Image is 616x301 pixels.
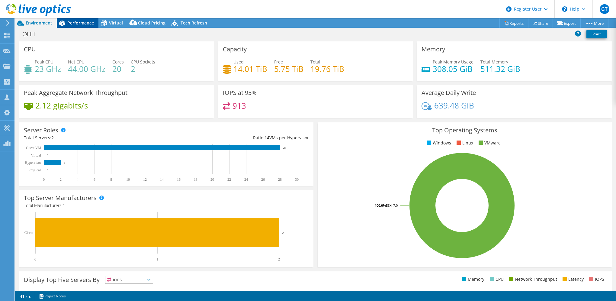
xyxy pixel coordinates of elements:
[112,59,124,65] span: Cores
[156,257,158,261] text: 1
[24,89,127,96] h3: Peak Aggregate Network Throughput
[16,292,35,300] a: 2
[47,169,48,172] text: 0
[488,276,504,283] li: CPU
[35,59,53,65] span: Peak CPU
[25,160,41,165] text: Hypervisor
[24,46,36,53] h3: CPU
[434,102,474,109] h4: 639.48 GiB
[24,127,58,134] h3: Server Roles
[94,177,95,182] text: 6
[233,66,267,72] h4: 14.01 TiB
[143,177,147,182] text: 12
[35,102,88,109] h4: 2.12 gigabits/s
[110,177,112,182] text: 8
[126,177,130,182] text: 10
[310,59,320,65] span: Total
[138,20,165,26] span: Cloud Pricing
[24,231,33,235] text: Cisco
[600,4,609,14] span: GT
[181,20,207,26] span: Tech Refresh
[43,177,45,182] text: 0
[105,276,153,283] span: IOPS
[223,46,247,53] h3: Capacity
[26,146,41,150] text: Guest VM
[35,66,61,72] h4: 23 GHz
[244,177,248,182] text: 24
[283,146,286,149] text: 28
[480,66,520,72] h4: 511.32 GiB
[265,135,269,141] span: 14
[425,140,451,146] li: Windows
[166,134,309,141] div: Ratio: VMs per Hypervisor
[223,89,257,96] h3: IOPS at 95%
[64,161,65,164] text: 2
[422,89,476,96] h3: Average Daily Write
[480,59,508,65] span: Total Memory
[24,134,166,141] div: Total Servers:
[51,135,54,141] span: 2
[210,177,214,182] text: 20
[160,177,164,182] text: 14
[131,66,155,72] h4: 2
[68,59,85,65] span: Net CPU
[586,30,607,38] a: Print
[310,66,344,72] h4: 19.76 TiB
[131,59,155,65] span: CPU Sockets
[20,31,45,37] h1: OHIT
[477,140,501,146] li: VMware
[68,66,105,72] h4: 44.00 GHz
[528,18,553,28] a: Share
[34,257,36,261] text: 0
[508,276,557,283] li: Network Throughput
[67,20,94,26] span: Performance
[561,276,584,283] li: Latency
[194,177,197,182] text: 18
[295,177,299,182] text: 30
[233,102,246,109] h4: 913
[580,18,608,28] a: More
[278,177,282,182] text: 28
[274,59,283,65] span: Free
[177,177,181,182] text: 16
[422,46,445,53] h3: Memory
[60,177,62,182] text: 2
[553,18,581,28] a: Export
[24,195,97,201] h3: Top Server Manufacturers
[386,203,398,208] tspan: ESXi 7.0
[31,153,41,157] text: Virtual
[282,231,284,235] text: 2
[24,202,309,209] h4: Total Manufacturers:
[28,168,41,172] text: Physical
[499,18,528,28] a: Reports
[26,20,52,26] span: Environment
[433,59,473,65] span: Peak Memory Usage
[588,276,604,283] li: IOPS
[375,203,386,208] tspan: 100.0%
[460,276,484,283] li: Memory
[433,66,473,72] h4: 308.05 GiB
[322,127,607,134] h3: Top Operating Systems
[63,202,65,208] span: 1
[77,177,79,182] text: 4
[112,66,124,72] h4: 20
[274,66,303,72] h4: 5.75 TiB
[455,140,473,146] li: Linux
[278,257,280,261] text: 2
[261,177,265,182] text: 26
[109,20,123,26] span: Virtual
[35,292,70,300] a: Project Notes
[562,6,567,12] svg: \n
[233,59,244,65] span: Used
[47,154,48,157] text: 0
[227,177,231,182] text: 22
